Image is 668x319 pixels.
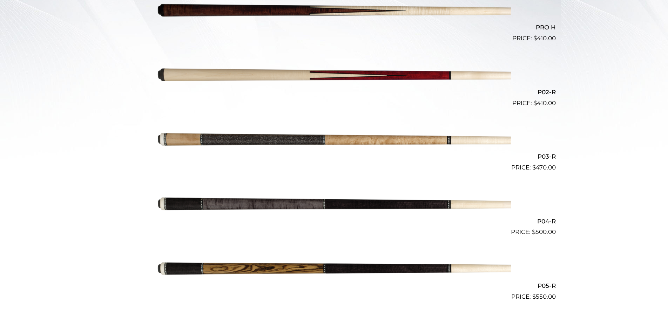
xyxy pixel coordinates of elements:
img: P04-R [157,175,511,234]
h2: P05-R [113,279,556,292]
img: P03-R [157,111,511,169]
a: P04-R $500.00 [113,175,556,237]
bdi: 410.00 [533,35,556,42]
img: P05-R [157,240,511,298]
h2: P03-R [113,150,556,163]
h2: P02-R [113,85,556,98]
bdi: 470.00 [532,164,556,171]
h2: P04-R [113,215,556,228]
bdi: 500.00 [532,228,556,235]
bdi: 550.00 [532,293,556,300]
span: $ [533,35,537,42]
img: P02-R [157,46,511,105]
bdi: 410.00 [533,99,556,106]
span: $ [532,228,535,235]
a: P03-R $470.00 [113,111,556,172]
span: $ [532,293,536,300]
h2: PRO H [113,21,556,34]
span: $ [533,99,537,106]
span: $ [532,164,536,171]
a: P05-R $550.00 [113,240,556,301]
a: P02-R $410.00 [113,46,556,108]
